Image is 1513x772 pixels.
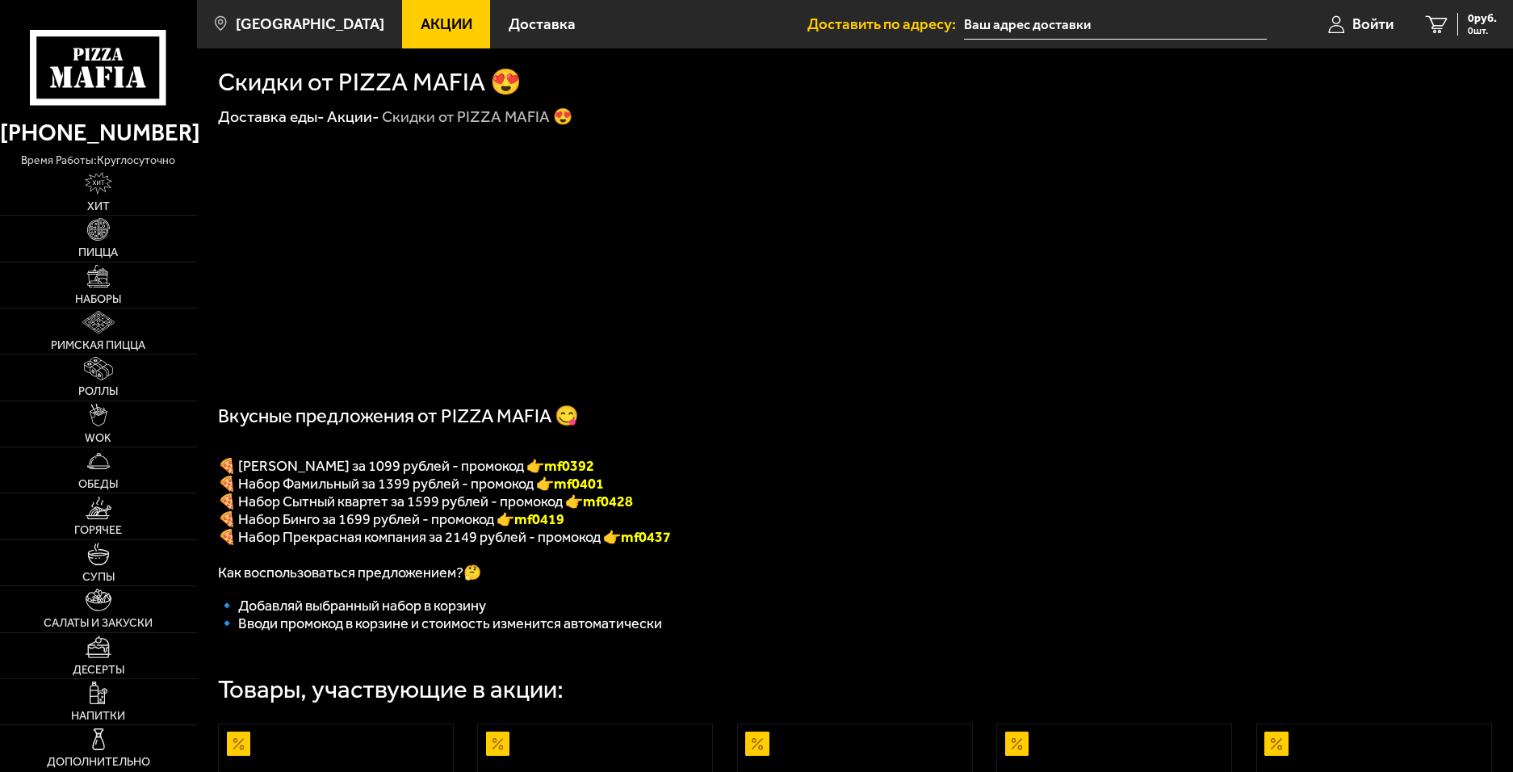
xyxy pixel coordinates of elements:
[75,294,121,305] span: Наборы
[218,107,325,126] a: Доставка еды-
[583,493,633,510] b: mf0428
[421,17,472,32] span: Акции
[486,732,509,755] img: Акционный
[218,475,604,493] span: 🍕 Набор Фамильный за 1399 рублей - промокод 👉
[236,17,384,32] span: [GEOGRAPHIC_DATA]
[51,340,145,351] span: Римская пицца
[1468,13,1497,24] span: 0 руб.
[71,711,125,722] span: Напитки
[218,493,633,510] span: 🍕 Набор Сытный квартет за 1599 рублей - промокод 👉
[218,69,522,94] h1: Скидки от PIZZA MAFIA 😍
[544,457,594,475] font: mf0392
[964,10,1267,40] input: Ваш адрес доставки
[1005,732,1029,755] img: Акционный
[1352,17,1394,32] span: Войти
[218,615,662,632] span: 🔹 Вводи промокод в корзине и стоимость изменится автоматически
[218,528,621,546] span: 🍕 Набор Прекрасная компания за 2149 рублей - промокод 👉
[47,757,150,768] span: Дополнительно
[218,677,564,702] div: Товары, участвующие в акции:
[745,732,769,755] img: Акционный
[44,618,153,629] span: Салаты и закуски
[78,247,118,258] span: Пицца
[509,17,576,32] span: Доставка
[554,475,604,493] b: mf0401
[327,107,379,126] a: Акции-
[218,597,486,615] span: 🔹 Добавляй выбранный набор в корзину
[1264,732,1288,755] img: Акционный
[218,510,564,528] span: 🍕 Набор Бинго за 1699 рублей - промокод 👉
[382,107,572,127] div: Скидки от PIZZA MAFIA 😍
[514,510,564,528] b: mf0419
[85,433,111,444] span: WOK
[73,665,124,676] span: Десерты
[74,525,122,536] span: Горячее
[82,572,115,583] span: Супы
[807,17,964,32] span: Доставить по адресу:
[218,564,481,581] span: Как воспользоваться предложением?🤔
[1468,26,1497,36] span: 0 шт.
[78,479,118,490] span: Обеды
[227,732,250,755] img: Акционный
[621,528,671,546] span: mf0437
[87,201,110,212] span: Хит
[78,386,118,397] span: Роллы
[218,405,579,427] span: Вкусные предложения от PIZZA MAFIA 😋
[218,457,594,475] span: 🍕 [PERSON_NAME] за 1099 рублей - промокод 👉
